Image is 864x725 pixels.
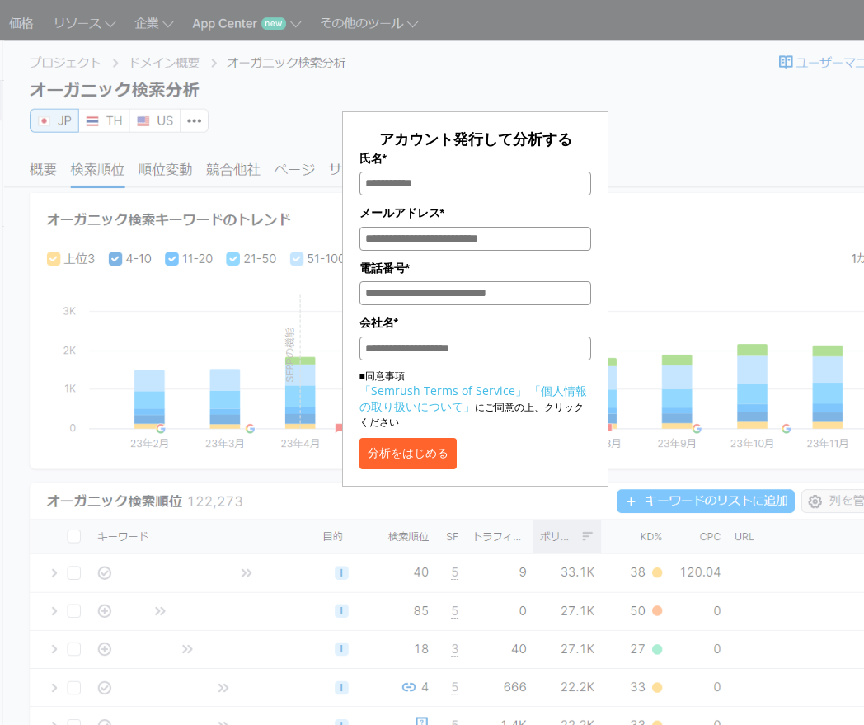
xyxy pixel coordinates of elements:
a: 「Semrush Terms of Service」 [359,383,527,398]
p: ■同意事項 にご同意の上、クリックください [359,369,592,430]
button: 分析をはじめる [359,438,457,469]
a: 「個人情報の取り扱いについて」 [359,383,587,414]
span: アカウント発行して分析する [379,129,572,148]
label: 電話番号* [359,259,592,277]
label: メールアドレス* [359,204,592,222]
